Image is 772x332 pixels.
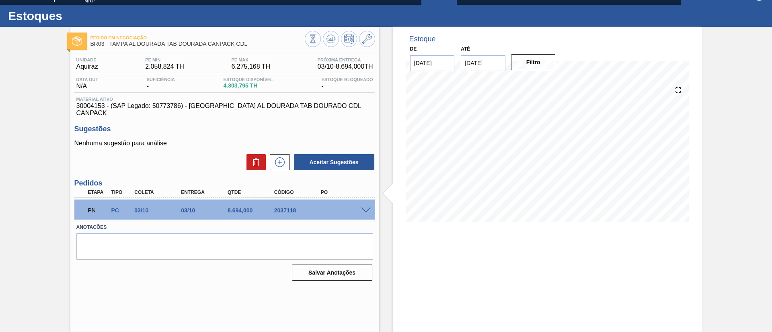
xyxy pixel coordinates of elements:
[410,46,417,52] label: De
[410,55,455,71] input: dd/mm/yyyy
[321,77,373,82] span: Estoque Bloqueado
[76,77,99,82] span: Data out
[318,63,373,70] span: 03/10 - 8.694,000 TH
[132,207,185,214] div: 03/10/2025
[272,189,324,195] div: Código
[109,207,133,214] div: Pedido de Compra
[341,31,357,47] button: Programar Estoque
[76,57,98,62] span: Unidade
[86,189,110,195] div: Etapa
[318,57,373,62] span: Próxima Entrega
[74,140,375,147] p: Nenhuma sugestão para análise
[323,31,339,47] button: Atualizar Gráfico
[461,55,505,71] input: dd/mm/yyyy
[226,207,278,214] div: 8.694,000
[409,35,436,43] div: Estoque
[145,57,184,62] span: PE MIN
[179,207,231,214] div: 03/10/2025
[461,46,470,52] label: Até
[319,77,375,90] div: -
[272,207,324,214] div: 2037118
[290,153,375,171] div: Aceitar Sugestões
[305,31,321,47] button: Visão Geral dos Estoques
[72,36,82,46] img: Ícone
[242,154,266,170] div: Excluir Sugestões
[292,265,372,281] button: Salvar Anotações
[76,222,373,233] label: Anotações
[74,125,375,133] h3: Sugestões
[109,189,133,195] div: Tipo
[294,154,374,170] button: Aceitar Sugestões
[224,83,273,89] span: 4.303,795 TH
[74,179,375,187] h3: Pedidos
[266,154,290,170] div: Nova sugestão
[132,189,185,195] div: Coleta
[88,207,108,214] p: PN
[74,77,101,90] div: N/A
[147,77,175,82] span: Suficiência
[145,77,177,90] div: -
[145,63,184,70] span: 2.058,824 TH
[226,189,278,195] div: Qtde
[319,189,371,195] div: PO
[179,189,231,195] div: Entrega
[231,63,270,70] span: 6.275,168 TH
[76,97,373,102] span: Material ativo
[90,35,305,40] span: Pedido em Negociação
[231,57,270,62] span: PE MAX
[86,202,110,219] div: Pedido em Negociação
[511,54,556,70] button: Filtro
[90,41,305,47] span: BR03 - TAMPA AL DOURADA TAB DOURADA CANPACK CDL
[76,63,98,70] span: Aquiraz
[224,77,273,82] span: Estoque Disponível
[359,31,375,47] button: Ir ao Master Data / Geral
[76,102,373,117] span: 30004153 - (SAP Legado: 50773786) - [GEOGRAPHIC_DATA] AL DOURADA TAB DOURADO CDL CANPACK
[8,11,151,20] h1: Estoques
